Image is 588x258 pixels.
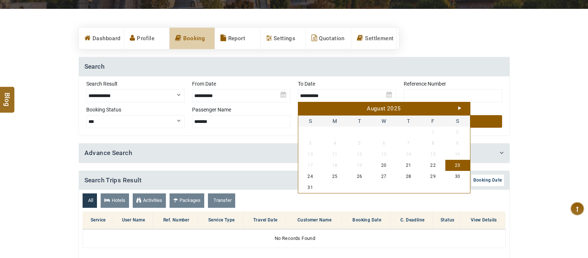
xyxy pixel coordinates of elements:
a: 22 [421,160,445,171]
span: 4 [323,138,347,149]
span: 12 [347,149,372,160]
a: Booking [170,28,215,49]
a: Advance Search [84,149,133,156]
span: 13 [372,149,396,160]
a: Hotels [101,193,129,208]
a: 20 [372,160,396,171]
a: Settlement [351,28,396,49]
th: Booking Date [342,211,390,229]
label: Reference Number [404,80,502,87]
label: Search Result [86,80,185,87]
span: 14 [396,149,421,160]
span: 9 [445,138,470,149]
a: Report [215,28,260,49]
a: Settings [261,28,306,49]
h4: Search [79,57,509,76]
th: Status [433,211,460,229]
label: Booking Status [86,106,185,113]
span: 2 [445,127,470,138]
a: 27 [372,171,396,182]
a: 31 [298,182,323,193]
span: 2025 [387,105,401,112]
a: 26 [347,171,372,182]
span: 8 [421,138,445,149]
td: No Records Found [83,229,505,248]
span: Blog [3,92,12,99]
span: 15 [421,149,445,160]
span: 17 [298,160,323,171]
span: 16 [445,149,470,160]
span: Tuesday [347,116,372,127]
span: Saturday [445,116,470,127]
span: Monday [323,116,347,127]
a: Packages [170,193,204,208]
th: Service [83,211,112,229]
th: C. Deadline [390,211,433,229]
a: All [83,193,97,208]
span: Thursday [396,116,421,127]
a: Transfer [208,193,235,208]
a: 23 [445,160,470,171]
span: Sunday [298,116,323,127]
span: 6 [372,138,396,149]
a: Next [458,106,461,110]
span: 10 [298,149,323,160]
a: 25 [323,171,347,182]
span: 1 [421,127,445,138]
h4: Search Trips Result [79,171,509,190]
a: Quotation [306,28,351,49]
th: User Name [112,211,153,229]
span: Booking Date [473,178,502,183]
span: 7 [396,138,421,149]
a: Dashboard [79,28,124,49]
a: 30 [445,171,470,182]
span: 11 [323,149,347,160]
span: Friday [421,116,445,127]
a: 28 [396,171,421,182]
a: 29 [421,171,445,182]
a: Profile [124,28,169,49]
th: Ref. Number [153,211,198,229]
span: 3 [298,138,323,149]
label: Passenger Name [192,106,290,113]
a: 24 [298,171,323,182]
span: Wednesday [372,116,396,127]
th: Travel Date [243,211,286,229]
th: View Details [460,211,505,229]
span: 18 [323,160,347,171]
a: Activities [133,193,166,208]
span: 19 [347,160,372,171]
th: Customer Name [286,211,342,229]
span: August [367,105,385,112]
th: Service Type [198,211,243,229]
a: 21 [396,160,421,171]
span: 5 [347,138,372,149]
